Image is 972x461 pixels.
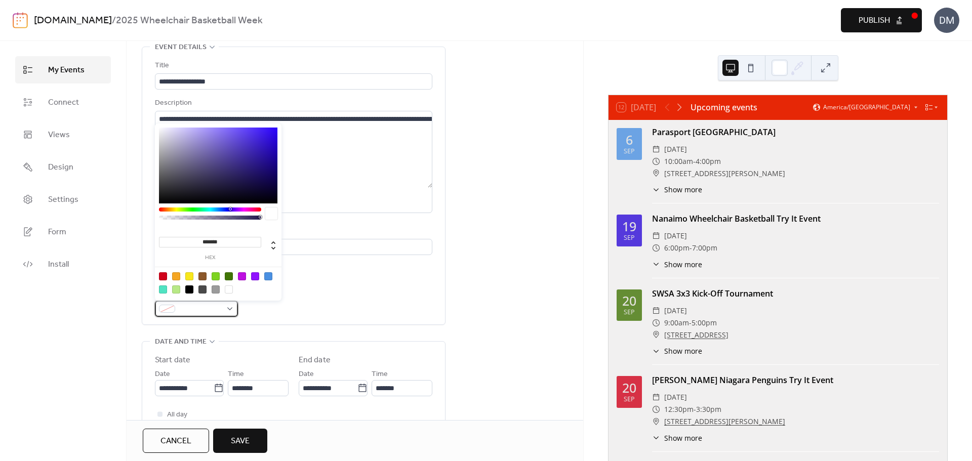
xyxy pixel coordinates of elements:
[15,56,111,83] a: My Events
[159,272,167,280] div: #D0021B
[652,403,660,415] div: ​
[652,433,702,443] button: ​Show more
[15,250,111,278] a: Install
[664,305,687,317] span: [DATE]
[652,184,702,195] button: ​Show more
[664,242,690,254] span: 6:00pm
[225,272,233,280] div: #417505
[689,317,692,329] span: -
[48,97,79,109] span: Connect
[652,391,660,403] div: ​
[859,15,890,27] span: Publish
[48,161,73,174] span: Design
[664,155,693,167] span: 10:00am
[622,220,636,233] div: 19
[664,143,687,155] span: [DATE]
[664,167,785,180] span: [STREET_ADDRESS][PERSON_NAME]
[664,230,687,242] span: [DATE]
[652,259,660,270] div: ​
[664,433,702,443] span: Show more
[15,218,111,245] a: Form
[159,255,261,261] label: hex
[155,60,430,72] div: Title
[198,285,207,294] div: #4A4A4A
[160,435,191,447] span: Cancel
[15,153,111,181] a: Design
[15,121,111,148] a: Views
[264,272,272,280] div: #4A90E2
[213,429,267,453] button: Save
[652,317,660,329] div: ​
[652,230,660,242] div: ​
[652,155,660,167] div: ​
[198,272,207,280] div: #8B572A
[664,415,785,428] a: [STREET_ADDRESS][PERSON_NAME]
[251,272,259,280] div: #9013FE
[691,101,757,113] div: Upcoming events
[664,259,702,270] span: Show more
[652,259,702,270] button: ​Show more
[15,89,111,116] a: Connect
[622,382,636,394] div: 20
[172,285,180,294] div: #B8E986
[652,346,702,356] button: ​Show more
[664,346,702,356] span: Show more
[172,272,180,280] div: #F5A623
[652,305,660,317] div: ​
[155,225,430,237] div: Location
[694,403,696,415] span: -
[823,104,910,110] span: America/[GEOGRAPHIC_DATA]
[34,11,112,30] a: [DOMAIN_NAME]
[652,167,660,180] div: ​
[48,259,69,271] span: Install
[652,184,660,195] div: ​
[116,11,263,30] b: 2025 Wheelchair Basketball Week
[934,8,959,33] div: DM
[155,41,207,54] span: Event details
[652,126,939,138] div: Parasport [GEOGRAPHIC_DATA]
[372,368,388,381] span: Time
[692,317,717,329] span: 5:00pm
[13,12,28,28] img: logo
[155,354,190,366] div: Start date
[48,194,78,206] span: Settings
[112,11,116,30] b: /
[212,285,220,294] div: #9B9B9B
[624,396,635,403] div: Sep
[155,368,170,381] span: Date
[652,242,660,254] div: ​
[622,295,636,307] div: 20
[159,285,167,294] div: #50E3C2
[664,184,702,195] span: Show more
[693,155,696,167] span: -
[228,368,244,381] span: Time
[652,213,939,225] div: Nanaimo Wheelchair Basketball Try It Event
[652,433,660,443] div: ​
[841,8,922,32] button: Publish
[652,329,660,341] div: ​
[185,285,193,294] div: #000000
[624,309,635,316] div: Sep
[652,346,660,356] div: ​
[238,272,246,280] div: #BD10E0
[664,403,694,415] span: 12:30pm
[167,409,187,421] span: All day
[664,329,728,341] a: [STREET_ADDRESS]
[652,143,660,155] div: ​
[299,354,331,366] div: End date
[690,242,692,254] span: -
[143,429,209,453] button: Cancel
[624,148,635,155] div: Sep
[299,368,314,381] span: Date
[626,134,633,146] div: 6
[652,415,660,428] div: ​
[652,287,939,300] div: SWSA 3x3 Kick-Off Tournament
[696,155,721,167] span: 4:00pm
[664,317,689,329] span: 9:00am
[231,435,250,447] span: Save
[155,97,430,109] div: Description
[15,186,111,213] a: Settings
[48,226,66,238] span: Form
[48,64,85,76] span: My Events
